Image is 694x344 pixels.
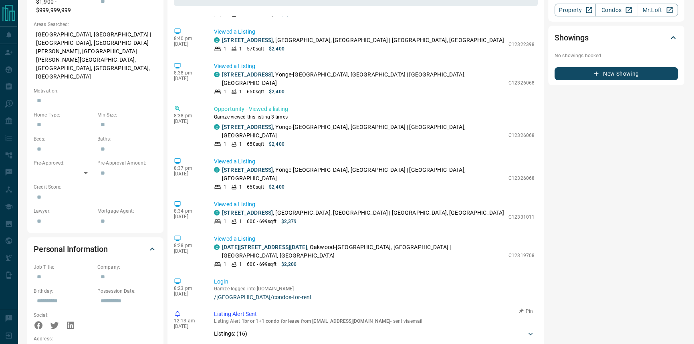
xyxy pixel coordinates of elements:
p: Social: [34,312,93,319]
a: Mr.Loft [637,4,678,16]
p: Login [214,278,535,286]
p: , Yonge-[GEOGRAPHIC_DATA], [GEOGRAPHIC_DATA] | [GEOGRAPHIC_DATA], [GEOGRAPHIC_DATA] [222,123,504,140]
p: 8:28 pm [174,243,202,248]
p: Gamze logged into [DOMAIN_NAME] [214,286,535,292]
p: 8:23 pm [174,286,202,291]
a: [DATE][STREET_ADDRESS][DATE] [222,244,307,250]
p: Mortgage Agent: [97,207,157,215]
p: Viewed a Listing [214,235,535,243]
p: C12326068 [508,132,535,139]
p: 1 [224,183,226,191]
p: Viewed a Listing [214,157,535,166]
div: condos.ca [214,244,220,250]
p: Motivation: [34,87,157,95]
p: Birthday: [34,288,93,295]
p: Gamze viewed this listing 3 times [214,113,535,121]
p: 1 [224,261,226,268]
p: , Oakwood-[GEOGRAPHIC_DATA], [GEOGRAPHIC_DATA] | [GEOGRAPHIC_DATA], [GEOGRAPHIC_DATA] [222,243,504,260]
p: $2,379 [281,218,297,225]
p: No showings booked [555,52,678,59]
p: $2,400 [269,183,284,191]
a: [STREET_ADDRESS] [222,124,273,130]
p: Beds: [34,135,93,143]
p: Viewed a Listing [214,200,535,209]
p: 1 [239,183,242,191]
p: C12326068 [508,175,535,182]
a: [STREET_ADDRESS] [222,37,273,43]
p: 1 [239,218,242,225]
p: [DATE] [174,291,202,297]
p: 650 sqft [247,88,264,95]
p: 1 [224,88,226,95]
p: 650 sqft [247,183,264,191]
p: [GEOGRAPHIC_DATA], [GEOGRAPHIC_DATA] | [GEOGRAPHIC_DATA], [GEOGRAPHIC_DATA][PERSON_NAME], [GEOGRA... [34,28,157,83]
p: C12326068 [508,79,535,87]
p: [DATE] [174,214,202,219]
p: 1 [239,88,242,95]
p: 1 [224,141,226,148]
p: 1 [224,45,226,52]
p: , Yonge-[GEOGRAPHIC_DATA], [GEOGRAPHIC_DATA] | [GEOGRAPHIC_DATA], [GEOGRAPHIC_DATA] [222,70,504,87]
p: Listing Alert Sent [214,310,535,318]
a: Condos [595,4,637,16]
p: Credit Score: [34,183,157,191]
p: Pre-Approval Amount: [97,159,157,167]
p: C12331011 [508,213,535,221]
p: , Yonge-[GEOGRAPHIC_DATA], [GEOGRAPHIC_DATA] | [GEOGRAPHIC_DATA], [GEOGRAPHIC_DATA] [222,166,504,183]
div: Listings: (16) [214,326,535,341]
p: 8:34 pm [174,208,202,214]
p: 12:13 am [174,318,202,324]
a: [STREET_ADDRESS] [222,167,273,173]
p: [DATE] [174,171,202,177]
p: Viewed a Listing [214,28,535,36]
p: 600 - 699 sqft [247,218,276,225]
p: [DATE] [174,119,202,124]
p: [DATE] [174,76,202,81]
p: [DATE] [174,324,202,329]
p: 600 - 699 sqft [247,261,276,268]
div: condos.ca [214,210,220,215]
p: 8:37 pm [174,165,202,171]
p: 8:38 pm [174,70,202,76]
button: New Showing [555,67,678,80]
p: 1 [239,141,242,148]
button: Pin [514,308,538,315]
h2: Showings [555,31,589,44]
p: Viewed a Listing [214,62,535,70]
h2: Personal Information [34,243,108,255]
p: 1 [224,218,226,225]
p: Min Size: [97,111,157,119]
p: Pre-Approved: [34,159,93,167]
p: $2,400 [269,141,284,148]
p: Baths: [97,135,157,143]
p: Address: [34,335,157,342]
p: C12322398 [508,41,535,48]
a: Property [555,4,596,16]
p: , [GEOGRAPHIC_DATA], [GEOGRAPHIC_DATA] | [GEOGRAPHIC_DATA], [GEOGRAPHIC_DATA] [222,209,504,217]
p: Company: [97,264,157,271]
p: 570 sqft [247,45,264,52]
a: [STREET_ADDRESS] [222,209,273,216]
p: [DATE] [174,41,202,47]
a: [STREET_ADDRESS] [222,71,273,78]
p: Possession Date: [97,288,157,295]
p: Listing Alert : - sent via email [214,318,535,324]
div: Showings [555,28,678,47]
p: $2,200 [281,261,297,268]
p: Areas Searched: [34,21,157,28]
p: Job Title: [34,264,93,271]
p: Lawyer: [34,207,93,215]
div: Personal Information [34,239,157,259]
div: condos.ca [214,37,220,43]
p: $2,400 [269,45,284,52]
p: Home Type: [34,111,93,119]
a: /[GEOGRAPHIC_DATA]/condos-for-rent [214,294,535,300]
div: condos.ca [214,124,220,130]
div: condos.ca [214,72,220,77]
p: $2,400 [269,88,284,95]
p: 1 [239,261,242,268]
div: condos.ca [214,167,220,173]
p: 1 [239,45,242,52]
p: 8:38 pm [174,113,202,119]
p: Opportunity - Viewed a listing [214,105,535,113]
